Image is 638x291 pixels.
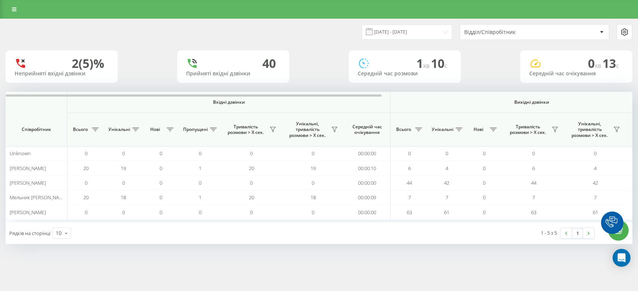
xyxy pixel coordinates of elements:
span: 0 [160,179,162,186]
td: 00:00:00 [344,176,391,190]
span: 0 [85,179,87,186]
div: 1 - 5 з 5 [541,229,557,237]
span: Рядків на сторінці [9,230,50,237]
span: 0 [532,150,535,157]
span: Тривалість розмови > Х сек. [224,124,267,135]
span: 19 [121,165,126,172]
span: 1 [199,194,201,201]
span: Середній час очікування [349,124,385,135]
span: c [444,62,447,70]
span: 0 [160,194,162,201]
span: 6 [408,165,411,172]
span: 0 [160,150,162,157]
span: 44 [407,179,412,186]
span: Всього [394,126,413,132]
span: 0 [250,209,253,216]
span: Вхідні дзвінки [87,99,371,105]
span: 13 [602,55,619,71]
span: 1 [416,55,431,71]
span: 0 [250,179,253,186]
span: Нові [146,126,164,132]
span: 4 [594,165,597,172]
span: [PERSON_NAME] [10,179,46,186]
span: [PERSON_NAME] [10,165,46,172]
span: 7 [594,194,597,201]
span: 0 [483,165,486,172]
span: Унікальні, тривалість розмови > Х сек. [568,121,611,138]
span: 44 [531,179,536,186]
span: 0 [160,209,162,216]
span: 0 [199,179,201,186]
td: 00:00:10 [344,161,391,175]
span: Пропущені [183,126,208,132]
span: 0 [85,150,87,157]
div: Відділ/Співробітник [464,29,554,35]
span: 7 [532,194,535,201]
span: 0 [446,150,448,157]
td: 00:00:09 [344,190,391,205]
div: Неприйняті вхідні дзвінки [15,71,109,77]
span: Тривалість розмови > Х сек. [506,124,549,135]
span: 42 [444,179,449,186]
span: 0 [594,150,597,157]
td: 00:00:00 [344,205,391,219]
span: 18 [121,194,126,201]
span: 0 [85,209,87,216]
span: 0 [122,209,125,216]
a: 1 [572,228,583,238]
span: Мельник [PERSON_NAME] [10,194,67,201]
span: Унікальні [108,126,130,132]
span: Unknown [10,150,31,157]
span: 0 [588,55,602,71]
span: 1 [199,165,201,172]
span: 0 [483,209,486,216]
span: Всього [71,126,90,132]
div: Open Intercom Messenger [613,249,631,267]
span: 7 [446,194,448,201]
span: хв [423,62,431,70]
div: Прийняті вхідні дзвінки [186,71,280,77]
div: 10 [56,229,62,237]
span: 20 [83,165,89,172]
span: 19 [311,165,316,172]
span: 61 [444,209,449,216]
span: 0 [483,179,486,186]
span: 0 [199,150,201,157]
span: 0 [312,209,314,216]
span: 7 [408,194,411,201]
span: 20 [249,194,254,201]
span: 63 [407,209,412,216]
span: 63 [531,209,536,216]
span: 20 [249,165,254,172]
span: 0 [408,150,411,157]
span: 42 [593,179,598,186]
span: 0 [483,150,486,157]
span: 0 [312,179,314,186]
span: 20 [83,194,89,201]
span: 0 [122,150,125,157]
td: 00:00:00 [344,146,391,161]
span: 61 [593,209,598,216]
span: 0 [250,150,253,157]
div: 2 (5)% [72,56,104,71]
span: 18 [311,194,316,201]
span: Унікальні [432,126,453,132]
span: 4 [446,165,448,172]
span: 10 [431,55,447,71]
div: Середній час розмови [358,71,452,77]
span: [PERSON_NAME] [10,209,46,216]
span: 0 [199,209,201,216]
span: хв [595,62,602,70]
span: Співробітник [12,126,61,132]
span: c [616,62,619,70]
span: Унікальні, тривалість розмови > Х сек. [286,121,329,138]
span: 0 [122,179,125,186]
div: Середній час очікування [529,71,623,77]
span: 6 [532,165,535,172]
span: Нові [469,126,488,132]
div: 40 [262,56,276,71]
span: 0 [160,165,162,172]
span: 0 [483,194,486,201]
span: 0 [312,150,314,157]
